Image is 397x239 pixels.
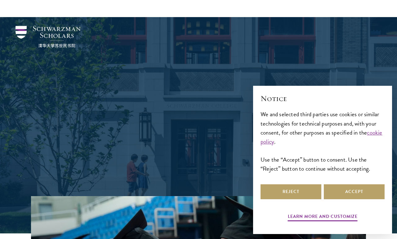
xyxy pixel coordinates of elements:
a: cookie policy [261,128,382,146]
img: Schwarzman Scholars [16,26,81,48]
button: Learn more and customize [288,213,358,222]
button: Accept [324,184,385,199]
div: We and selected third parties use cookies or similar technologies for technical purposes and, wit... [261,110,385,173]
button: Reject [261,184,321,199]
h2: Notice [261,93,385,104]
